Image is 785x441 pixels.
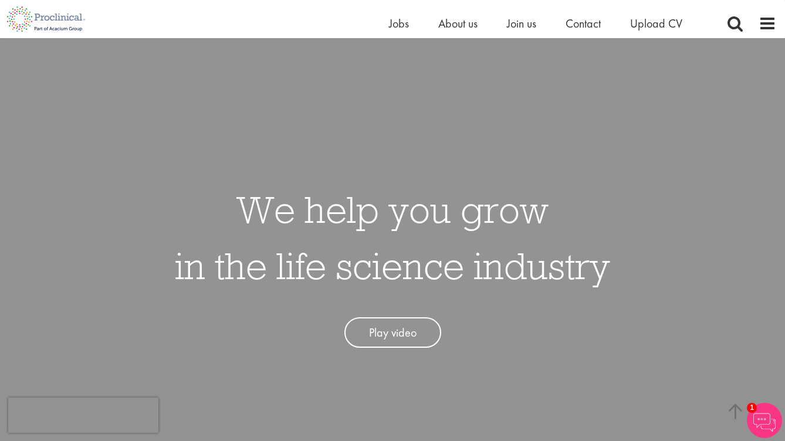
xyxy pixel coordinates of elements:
a: Play video [344,317,441,348]
a: Join us [507,16,536,31]
a: Upload CV [630,16,682,31]
a: Contact [566,16,601,31]
img: Chatbot [747,403,782,438]
span: 1 [747,403,757,413]
h1: We help you grow in the life science industry [175,181,610,294]
a: About us [438,16,478,31]
a: Jobs [389,16,409,31]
